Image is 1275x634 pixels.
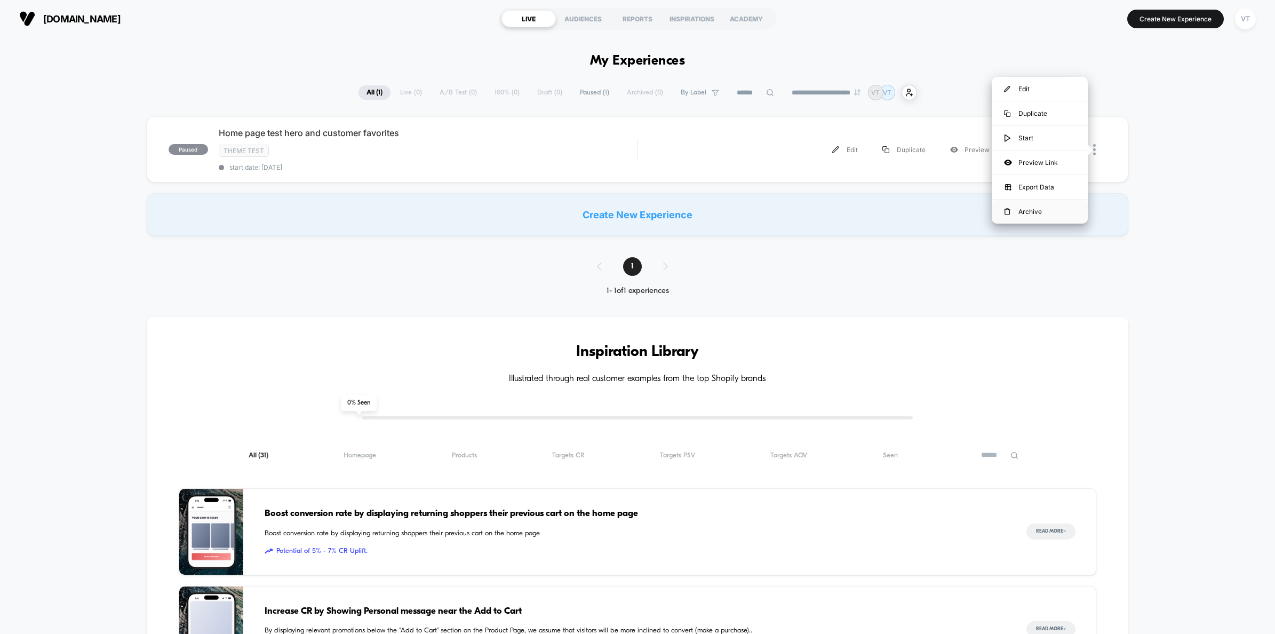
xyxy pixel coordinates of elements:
div: ACADEMY [719,10,774,27]
p: VT [883,89,891,97]
div: INSPIRATIONS [665,10,719,27]
input: Seek [8,329,644,339]
img: menu [1004,208,1010,216]
div: Archive [992,200,1088,224]
img: menu [1004,134,1010,142]
div: Edit [992,77,1088,101]
div: REPORTS [610,10,665,27]
div: Current time [498,346,523,358]
button: Play, NEW DEMO 2025-VEED.mp4 [313,170,338,196]
div: LIVE [501,10,556,27]
div: AUDIENCES [556,10,610,27]
p: VT [871,89,880,97]
div: Preview Link [992,150,1088,175]
img: menu [1004,86,1010,92]
div: Export Data [992,175,1088,199]
div: Start [992,126,1088,150]
img: menu [1004,110,1010,117]
button: Play, NEW DEMO 2025-VEED.mp4 [5,344,22,361]
div: Duplicate [992,101,1088,125]
input: Volume [573,347,605,358]
div: Duration [524,346,553,358]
